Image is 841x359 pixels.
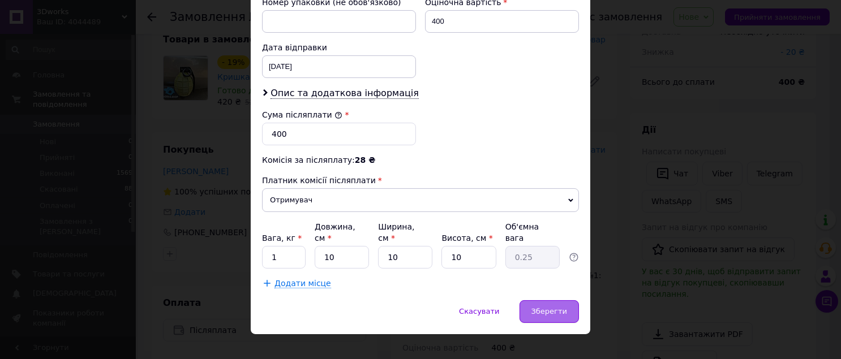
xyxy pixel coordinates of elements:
span: 28 ₴ [355,155,375,165]
span: Платник комісії післяплати [262,176,376,185]
div: Комісія за післяплату: [262,154,579,166]
div: Об'ємна вага [505,221,560,244]
label: Сума післяплати [262,110,342,119]
span: Отримувач [262,188,579,212]
span: Додати місце [274,279,331,288]
label: Ширина, см [378,222,414,243]
span: Зберегти [531,307,567,315]
label: Висота, см [441,233,492,243]
span: Опис та додаткова інформація [271,88,419,99]
div: Дата відправки [262,42,416,53]
span: Скасувати [459,307,499,315]
label: Вага, кг [262,233,302,243]
label: Довжина, см [315,222,355,243]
